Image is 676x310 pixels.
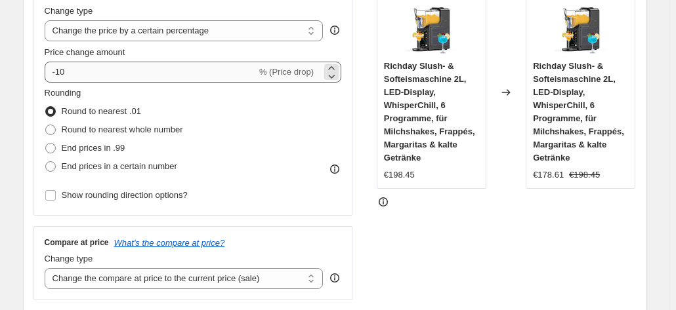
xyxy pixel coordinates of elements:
[533,61,624,163] span: Richday Slush- & Softeismaschine 2L, LED-Display, WhisperChill, 6 Programme, für Milchshakes, Fra...
[62,190,188,200] span: Show rounding direction options?
[384,168,415,182] div: €198.45
[328,271,341,284] div: help
[533,168,564,182] div: €178.61
[62,161,177,171] span: End prices in a certain number
[62,125,183,134] span: Round to nearest whole number
[62,143,125,153] span: End prices in .99
[45,47,125,57] span: Price change amount
[555,3,607,56] img: 71SE3MNTKUL_80x.jpg
[45,88,81,98] span: Rounding
[45,237,109,248] h3: Compare at price
[45,62,257,83] input: -15
[569,168,600,182] strike: €198.45
[259,67,314,77] span: % (Price drop)
[45,254,93,263] span: Change type
[45,6,93,16] span: Change type
[114,238,225,248] button: What's the compare at price?
[405,3,457,56] img: 71SE3MNTKUL_80x.jpg
[384,61,475,163] span: Richday Slush- & Softeismaschine 2L, LED-Display, WhisperChill, 6 Programme, für Milchshakes, Fra...
[62,106,141,116] span: Round to nearest .01
[328,24,341,37] div: help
